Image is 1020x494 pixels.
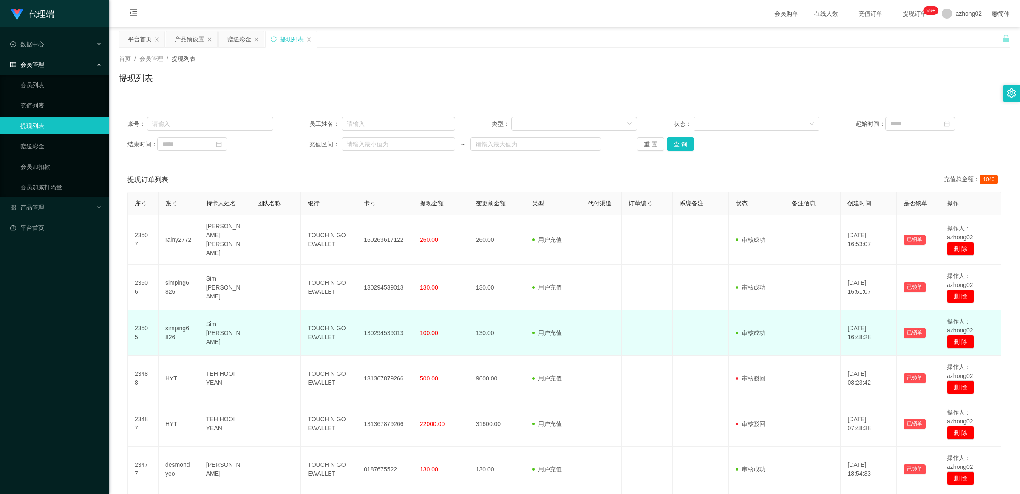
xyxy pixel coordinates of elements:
button: 重 置 [637,137,664,151]
i: 图标: close [306,37,312,42]
input: 请输入最大值为 [470,137,601,151]
span: 数据中心 [10,41,44,48]
span: 充值订单 [854,11,887,17]
span: 操作人：azhong02 [947,363,973,379]
span: 类型 [532,200,544,207]
button: 已锁单 [904,373,926,383]
span: 持卡人姓名 [206,200,236,207]
td: 160263617122 [357,215,413,265]
td: 130.00 [469,310,525,356]
span: 操作人：azhong02 [947,409,973,425]
td: 131367879266 [357,356,413,401]
i: 图标: close [254,37,259,42]
a: 会员加扣款 [20,158,102,175]
input: 请输入最小值为 [342,137,455,151]
span: 卡号 [364,200,376,207]
button: 已锁单 [904,464,926,474]
span: 审核驳回 [736,375,765,382]
sup: 1223 [923,6,938,15]
td: TEH HOOI YEAN [199,356,250,401]
i: 图标: down [627,121,632,127]
span: / [134,55,136,62]
span: 审核成功 [736,329,765,336]
span: 银行 [308,200,320,207]
span: 500.00 [420,375,438,382]
td: 0187675522 [357,447,413,492]
span: 提现列表 [172,55,195,62]
span: / [167,55,168,62]
span: 用户充值 [532,329,562,336]
td: HYT [159,356,199,401]
span: 充值区间： [309,140,342,149]
a: 会员加减打码量 [20,179,102,196]
span: 审核成功 [736,466,765,473]
span: 账号 [165,200,177,207]
span: 1040 [980,175,998,184]
span: 状态： [674,119,694,128]
span: 审核成功 [736,284,765,291]
td: 23477 [128,447,159,492]
td: 23487 [128,401,159,447]
td: [DATE] 16:53:07 [841,215,897,265]
td: TOUCH N GO EWALLET [301,310,357,356]
span: 结束时间： [127,140,157,149]
i: 图标: check-circle-o [10,41,16,47]
span: 序号 [135,200,147,207]
span: 起始时间： [856,119,885,128]
span: 审核驳回 [736,420,765,427]
span: 提现订单列表 [127,175,168,185]
a: 充值列表 [20,97,102,114]
button: 删 除 [947,335,974,349]
i: 图标: appstore-o [10,204,16,210]
input: 请输入 [147,117,273,131]
td: 23507 [128,215,159,265]
button: 已锁单 [904,419,926,429]
td: TOUCH N GO EWALLET [301,447,357,492]
span: 团队名称 [257,200,281,207]
button: 已锁单 [904,282,926,292]
span: 产品管理 [10,204,44,211]
span: 提现金额 [420,200,444,207]
td: 260.00 [469,215,525,265]
span: 操作人：azhong02 [947,454,973,470]
td: HYT [159,401,199,447]
span: 状态 [736,200,748,207]
span: 操作 [947,200,959,207]
td: [DATE] 16:51:07 [841,265,897,310]
span: 用户充值 [532,284,562,291]
span: 变更前金额 [476,200,506,207]
img: logo.9652507e.png [10,9,24,20]
td: 130294539013 [357,310,413,356]
i: 图标: sync [271,36,277,42]
button: 删 除 [947,380,974,394]
i: 图标: calendar [944,121,950,127]
span: 账号： [127,119,147,128]
td: [DATE] 18:54:33 [841,447,897,492]
td: simping6826 [159,310,199,356]
span: 操作人：azhong02 [947,225,973,241]
td: [DATE] 08:23:42 [841,356,897,401]
i: 图标: table [10,62,16,68]
td: 130.00 [469,447,525,492]
div: 平台首页 [128,31,152,47]
td: 130294539013 [357,265,413,310]
span: 订单编号 [629,200,652,207]
button: 已锁单 [904,235,926,245]
div: 充值总金额： [944,175,1001,185]
a: 提现列表 [20,117,102,134]
i: 图标: down [809,121,814,127]
td: [PERSON_NAME] [PERSON_NAME] [199,215,250,265]
i: 图标: menu-fold [119,0,148,28]
td: Sim [PERSON_NAME] [199,310,250,356]
h1: 代理端 [29,0,54,28]
span: 用户充值 [532,466,562,473]
span: 创建时间 [847,200,871,207]
div: 赠送彩金 [227,31,251,47]
span: 操作人：azhong02 [947,318,973,334]
td: TOUCH N GO EWALLET [301,265,357,310]
span: 会员管理 [139,55,163,62]
input: 请输入 [342,117,455,131]
i: 图标: close [154,37,159,42]
td: Sim [PERSON_NAME] [199,265,250,310]
h1: 提现列表 [119,72,153,85]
